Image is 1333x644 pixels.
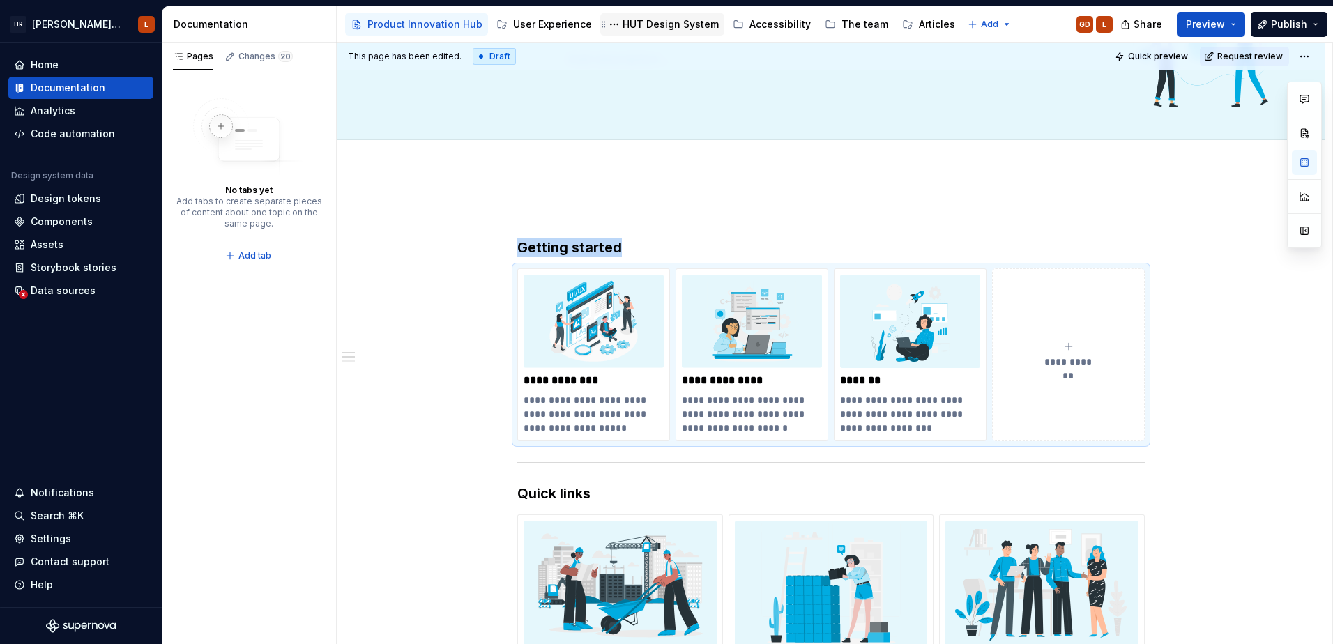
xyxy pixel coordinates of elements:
button: Contact support [8,551,153,573]
div: Help [31,578,53,592]
a: Home [8,54,153,76]
span: Preview [1186,17,1225,31]
svg: Supernova Logo [46,619,116,633]
button: Help [8,574,153,596]
div: Storybook stories [31,261,116,275]
div: Accessibility [749,17,811,31]
div: Documentation [174,17,330,31]
div: Notifications [31,486,94,500]
div: User Experience [513,17,592,31]
button: Search ⌘K [8,505,153,527]
div: The team [841,17,888,31]
a: Storybook stories [8,256,153,279]
a: Accessibility [727,13,816,36]
a: Product Innovation Hub [345,13,488,36]
h3: Quick links [517,484,1145,503]
div: No tabs yet [225,185,273,196]
div: Data sources [31,284,96,298]
a: Articles [897,13,961,36]
div: Draft [473,48,516,65]
div: HUT Design System [623,17,719,31]
h3: Getting started [517,238,1145,257]
button: Quick preview [1111,47,1194,66]
div: Pages [173,51,213,62]
div: Add tabs to create separate pieces of content about one topic on the same page. [176,196,322,229]
a: The team [819,13,894,36]
button: Publish [1251,12,1327,37]
div: HR [10,16,26,33]
div: Analytics [31,104,75,118]
img: 99f89f84-001f-448d-9a20-fb43c0105229.svg [840,275,980,368]
div: Components [31,215,93,229]
a: Assets [8,233,153,256]
span: Add [981,19,998,30]
a: Components [8,210,153,233]
div: L [1102,19,1106,30]
div: Home [31,58,59,72]
span: Share [1134,17,1162,31]
div: Page tree [345,10,961,38]
span: Publish [1271,17,1307,31]
a: User Experience [491,13,597,36]
button: HR[PERSON_NAME] UI Toolkit (HUT)L [3,9,159,39]
a: Settings [8,528,153,550]
button: Request review [1200,47,1289,66]
span: Add tab [238,250,271,261]
div: Settings [31,532,71,546]
div: Articles [919,17,955,31]
div: Code automation [31,127,115,141]
div: [PERSON_NAME] UI Toolkit (HUT) [32,17,121,31]
span: 20 [278,51,293,62]
button: Add [963,15,1016,34]
img: faa94ed0-59bd-432b-99e9-0c3bc2f5c981.svg [524,275,664,368]
div: L [144,19,148,30]
a: Documentation [8,77,153,99]
button: Add tab [221,246,277,266]
a: Data sources [8,279,153,302]
div: Design tokens [31,192,101,206]
span: Request review [1217,51,1283,62]
span: This page has been edited. [348,51,462,62]
button: Share [1113,12,1171,37]
div: Changes [238,51,293,62]
span: Quick preview [1128,51,1188,62]
a: Design tokens [8,187,153,210]
div: Design system data [11,170,93,181]
button: Preview [1177,12,1245,37]
div: Product Innovation Hub [367,17,482,31]
a: HUT Design System [600,13,724,36]
div: Documentation [31,81,105,95]
button: Notifications [8,482,153,504]
div: Search ⌘K [31,509,84,523]
a: Analytics [8,100,153,122]
div: Contact support [31,555,109,569]
img: b703d172-a92e-403b-8f85-13cb158fabe5.svg [682,275,822,368]
div: GD [1079,19,1090,30]
a: Code automation [8,123,153,145]
div: Assets [31,238,63,252]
